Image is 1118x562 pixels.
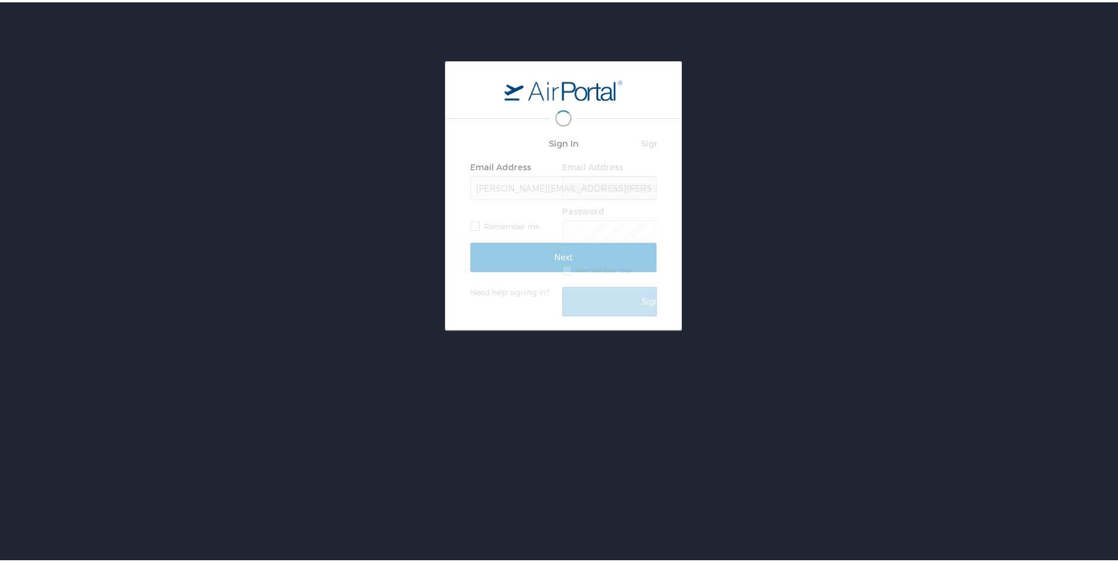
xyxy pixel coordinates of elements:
[562,134,748,148] h2: Sign In
[470,134,657,148] h2: Sign In
[504,77,622,98] img: logo
[562,204,604,214] label: Password
[562,259,748,277] label: Remember me
[470,160,531,170] label: Email Address
[470,240,657,270] input: Next
[562,160,623,170] label: Email Address
[562,285,748,314] input: Sign In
